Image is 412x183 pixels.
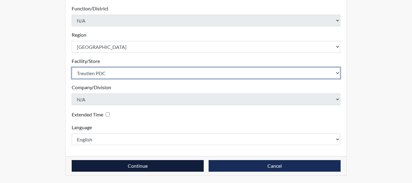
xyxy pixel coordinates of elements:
[72,111,103,118] label: Extended Time
[72,31,86,38] label: Region
[72,57,100,65] label: Facility/Store
[72,124,92,131] label: Language
[209,160,341,172] button: Cancel
[72,5,108,12] label: Function/District
[72,160,204,172] button: Continue
[72,84,111,91] label: Company/Division
[72,110,112,119] div: Checking this box will provide the interviewee with an accomodation of extra time to answer each ...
